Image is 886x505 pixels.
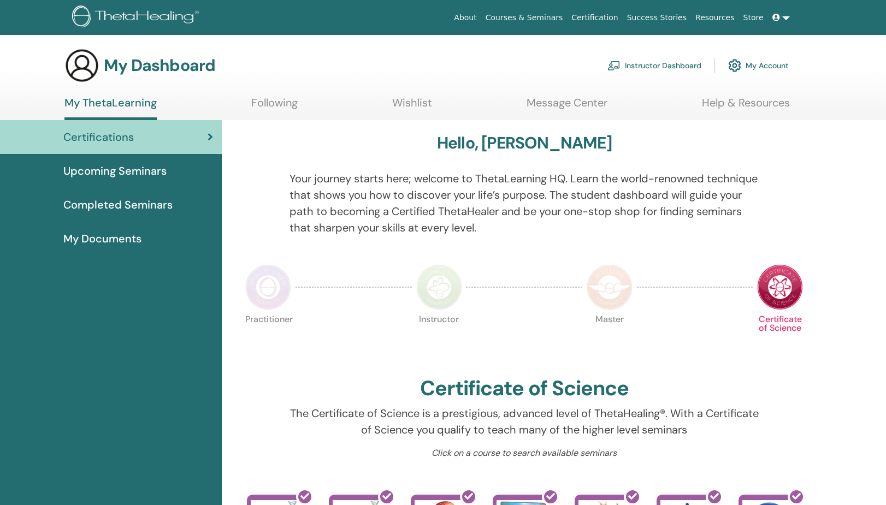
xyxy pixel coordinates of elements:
img: generic-user-icon.jpg [64,48,99,83]
a: Instructor Dashboard [607,54,701,78]
span: My Documents [63,230,141,247]
a: Resources [691,8,739,28]
img: Certificate of Science [757,264,803,310]
img: logo.png [72,5,203,30]
a: About [450,8,481,28]
span: Upcoming Seminars [63,163,167,179]
span: Certifications [63,129,134,145]
a: Courses & Seminars [481,8,568,28]
img: chalkboard-teacher.svg [607,61,621,70]
a: Wishlist [392,96,432,117]
p: Master [587,315,633,361]
p: The Certificate of Science is a prestigious, advanced level of ThetaHealing®. With a Certificate ... [290,405,759,438]
a: Help & Resources [702,96,790,117]
img: Practitioner [245,264,291,310]
img: cog.svg [728,56,741,75]
p: Instructor [416,315,462,361]
a: Message Center [527,96,607,117]
a: Store [739,8,768,28]
a: Following [251,96,298,117]
a: Success Stories [623,8,691,28]
a: My ThetaLearning [64,96,157,120]
img: Master [587,264,633,310]
h3: My Dashboard [104,56,215,75]
a: My Account [728,54,789,78]
img: Instructor [416,264,462,310]
p: Click on a course to search available seminars [290,447,759,460]
p: Certificate of Science [757,315,803,361]
h2: Certificate of Science [420,376,629,401]
h3: Hello, [PERSON_NAME] [437,133,612,153]
span: Completed Seminars [63,197,173,213]
p: Your journey starts here; welcome to ThetaLearning HQ. Learn the world-renowned technique that sh... [290,170,759,236]
a: Certification [567,8,622,28]
p: Practitioner [245,315,291,361]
